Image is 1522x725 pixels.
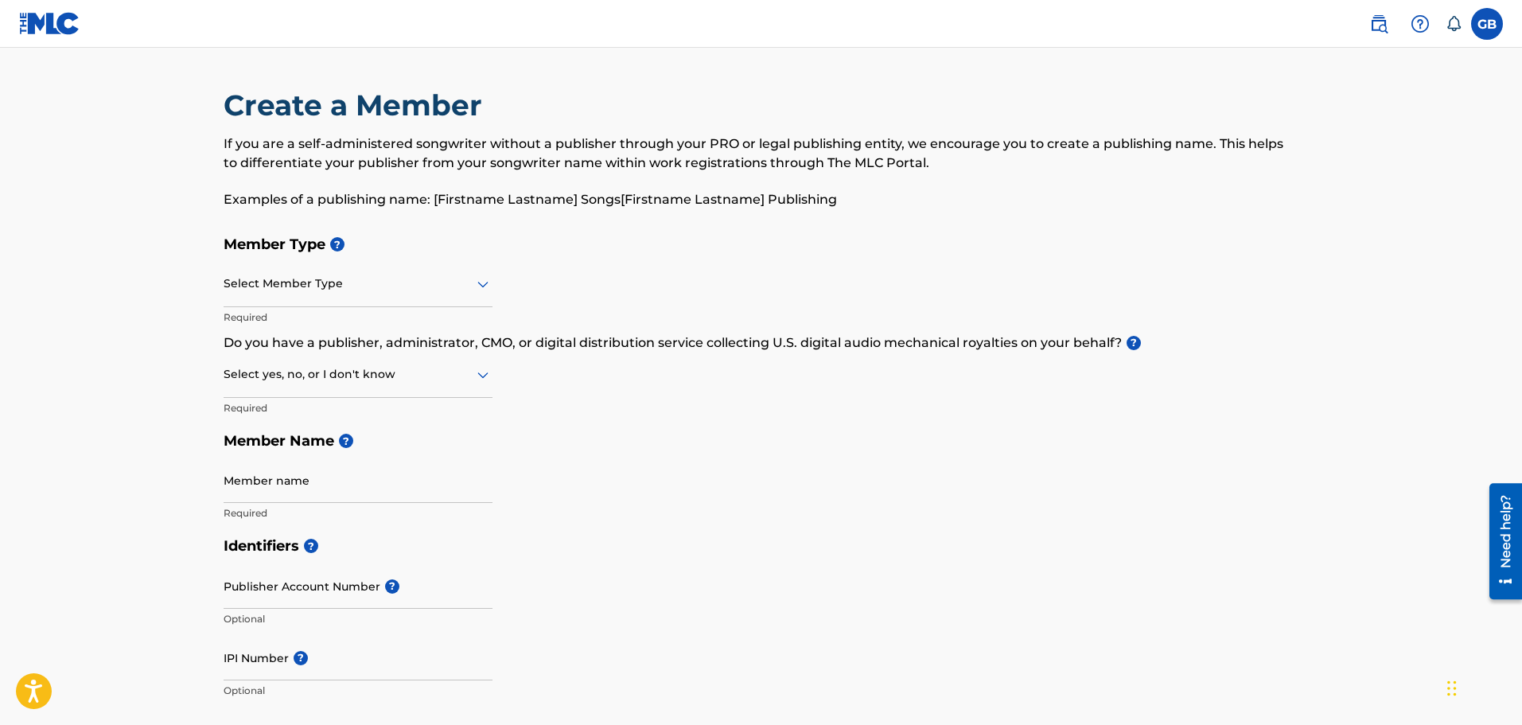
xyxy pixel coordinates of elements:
[1404,8,1436,40] div: Help
[224,190,1299,209] p: Examples of a publishing name: [Firstname Lastname] Songs[Firstname Lastname] Publishing
[1363,8,1395,40] a: Public Search
[19,12,80,35] img: MLC Logo
[294,651,308,665] span: ?
[224,333,1299,353] p: Do you have a publisher, administrator, CMO, or digital distribution service collecting U.S. digi...
[385,579,399,594] span: ?
[224,310,492,325] p: Required
[1447,665,1457,712] div: Drag
[1446,16,1462,32] div: Notifications
[224,424,1299,458] h5: Member Name
[224,529,1299,563] h5: Identifiers
[1477,477,1522,605] iframe: Resource Center
[224,134,1299,173] p: If you are a self-administered songwriter without a publisher through your PRO or legal publishin...
[1369,14,1388,33] img: search
[224,88,490,123] h2: Create a Member
[224,684,492,698] p: Optional
[1471,8,1503,40] div: User Menu
[330,237,344,251] span: ?
[224,612,492,626] p: Optional
[1127,336,1141,350] span: ?
[1411,14,1430,33] img: help
[304,539,318,553] span: ?
[339,434,353,448] span: ?
[224,401,492,415] p: Required
[224,506,492,520] p: Required
[224,228,1299,262] h5: Member Type
[1442,649,1522,725] iframe: Chat Widget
